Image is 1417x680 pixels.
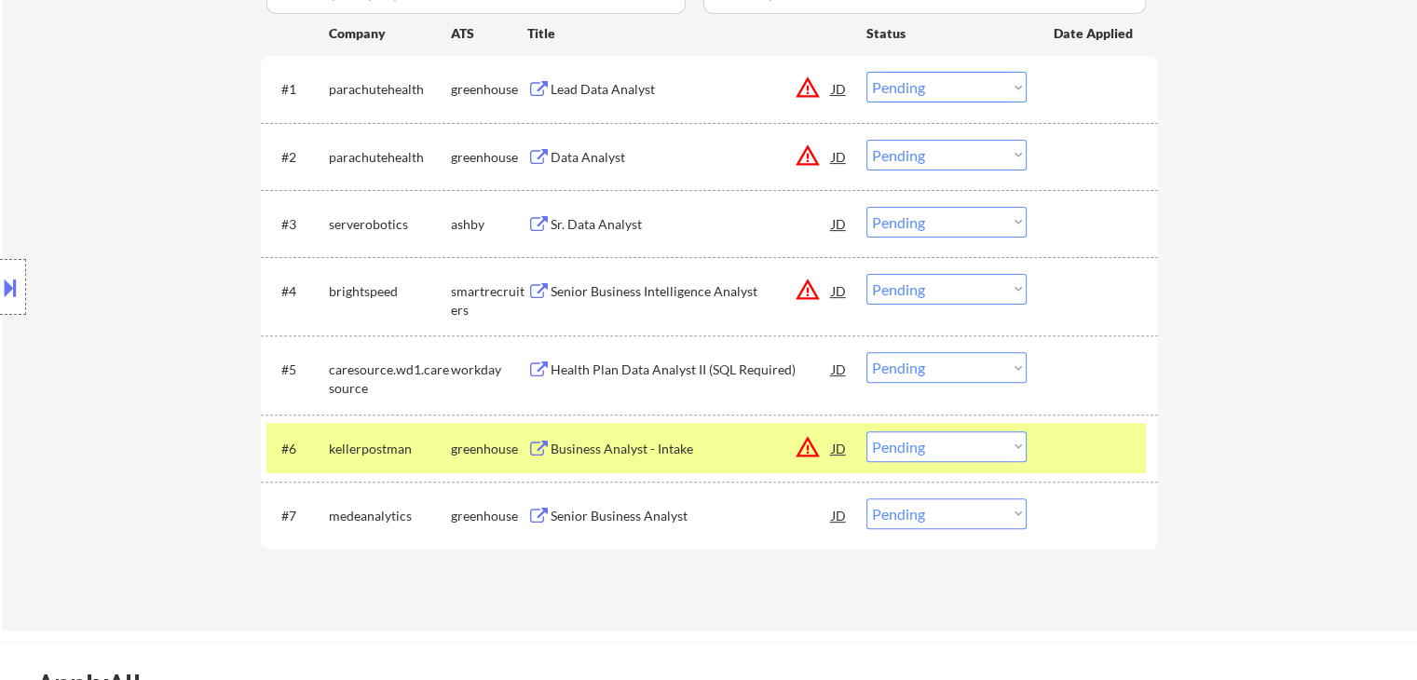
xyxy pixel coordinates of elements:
div: greenhouse [451,148,527,167]
div: #7 [281,507,314,525]
div: brightspeed [329,282,451,301]
div: JD [830,274,849,307]
div: workday [451,360,527,379]
div: Date Applied [1054,24,1136,43]
button: warning_amber [795,143,821,169]
div: greenhouse [451,80,527,99]
div: caresource.wd1.caresource [329,360,451,397]
div: parachutehealth [329,80,451,99]
div: Lead Data Analyst [551,80,832,99]
div: Business Analyst - Intake [551,440,832,458]
button: warning_amber [795,277,821,303]
div: Title [527,24,849,43]
div: smartrecruiters [451,282,527,319]
div: kellerpostman [329,440,451,458]
div: greenhouse [451,440,527,458]
div: parachutehealth [329,148,451,167]
div: Company [329,24,451,43]
div: Health Plan Data Analyst II (SQL Required) [551,360,832,379]
div: JD [830,352,849,386]
div: #1 [281,80,314,99]
div: medeanalytics [329,507,451,525]
div: JD [830,207,849,240]
div: Senior Business Analyst [551,507,832,525]
div: JD [830,431,849,465]
button: warning_amber [795,434,821,460]
div: serverobotics [329,215,451,234]
button: warning_amber [795,75,821,101]
div: Status [866,16,1027,49]
div: ashby [451,215,527,234]
div: greenhouse [451,507,527,525]
div: Senior Business Intelligence Analyst [551,282,832,301]
div: Sr. Data Analyst [551,215,832,234]
div: JD [830,72,849,105]
div: Data Analyst [551,148,832,167]
div: ATS [451,24,527,43]
div: JD [830,140,849,173]
div: JD [830,498,849,532]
